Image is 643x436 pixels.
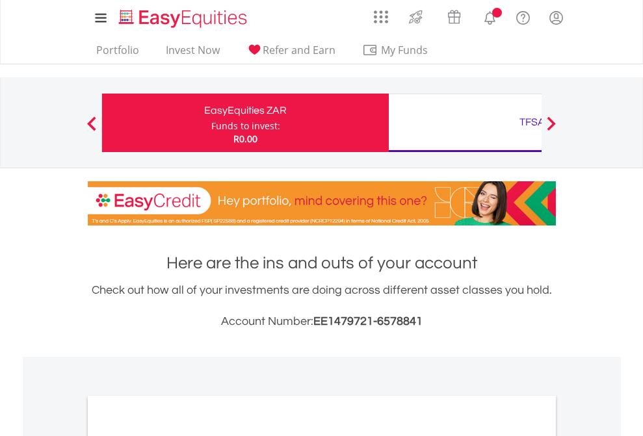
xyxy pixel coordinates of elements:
a: Vouchers [435,3,473,27]
span: EE1479721-6578841 [313,315,423,327]
h1: Here are the ins and outs of your account [88,251,556,275]
a: My Profile [540,3,573,32]
span: My Funds [362,42,447,58]
img: vouchers-v2.svg [443,6,465,27]
button: Next [538,123,564,136]
a: FAQ's and Support [506,3,540,29]
img: EasyCredit Promotion Banner [88,181,556,225]
img: grid-menu-icon.svg [374,10,388,24]
a: Refer and Earn [241,44,341,64]
button: Previous [79,123,105,136]
a: Notifications [473,3,506,29]
a: Invest Now [161,44,225,64]
span: Refer and Earn [263,43,335,57]
img: EasyEquities_Logo.png [116,8,252,29]
a: Portfolio [91,44,144,64]
div: Funds to invest: [211,120,280,133]
a: Home page [114,3,252,29]
div: Check out how all of your investments are doing across different asset classes you hold. [88,281,556,331]
a: AppsGrid [365,3,397,24]
div: EasyEquities ZAR [110,101,381,120]
h3: Account Number: [88,313,556,331]
span: R0.00 [233,133,257,145]
img: thrive-v2.svg [405,6,426,27]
